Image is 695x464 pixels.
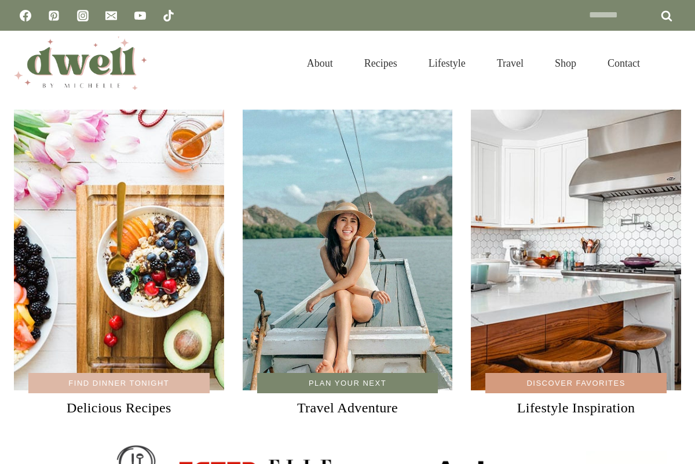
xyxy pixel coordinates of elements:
a: Recipes [349,43,413,84]
a: Lifestyle [413,43,481,84]
a: Facebook [14,4,37,27]
a: Pinterest [42,4,65,27]
nav: Primary Navigation [291,43,656,84]
a: Travel [481,43,539,84]
a: YouTube [129,4,152,27]
a: TikTok [157,4,180,27]
a: About [291,43,349,84]
img: DWELL by michelle [14,37,147,90]
a: Contact [592,43,656,84]
a: Shop [539,43,592,84]
button: View Search Form [661,53,681,73]
a: Instagram [71,4,94,27]
a: Email [100,4,123,27]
